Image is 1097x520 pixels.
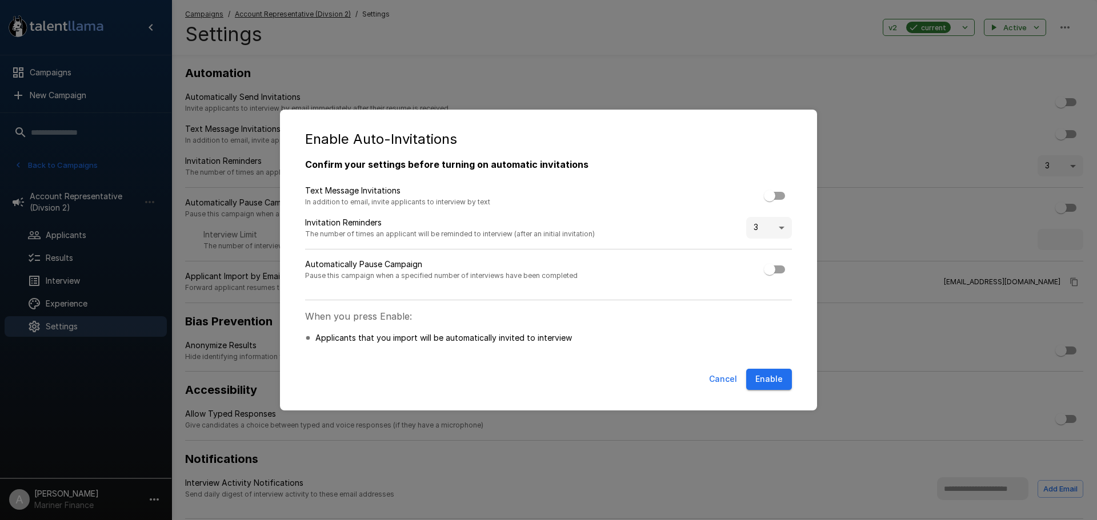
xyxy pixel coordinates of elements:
[305,196,490,208] span: In addition to email, invite applicants to interview by text
[305,228,595,240] span: The number of times an applicant will be reminded to interview (after an initial invitation)
[704,369,742,390] button: Cancel
[305,217,595,228] p: Invitation Reminders
[315,332,572,344] p: Applicants that you import will be automatically invited to interview
[746,369,792,390] button: Enable
[746,217,792,239] div: 3
[305,270,578,281] span: Pause this campaign when a specified number of interviews have been completed
[305,185,490,196] p: Text Message Invitations
[305,159,588,170] b: Confirm your settings before turning on automatic invitations
[305,309,792,323] p: When you press Enable:
[305,259,578,270] p: Automatically Pause Campaign
[291,121,806,158] h2: Enable Auto-Invitations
